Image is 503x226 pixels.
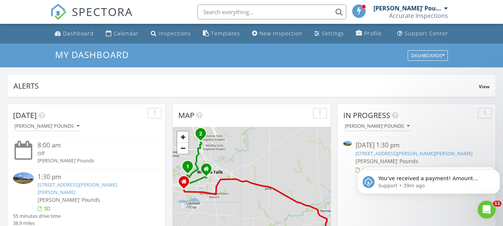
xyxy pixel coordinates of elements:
[356,141,478,150] div: [DATE] 1:30 pm
[405,30,448,37] div: Support Center
[353,27,385,41] a: Company Profile
[343,141,352,146] img: 9362343%2Fcover_photos%2Fc9DlWBR2czEbP4rfYlNJ%2Fsmall.jpg
[13,172,34,184] img: 9362343%2Fcover_photos%2Fc9DlWBR2czEbP4rfYlNJ%2Fsmall.jpg
[211,30,240,37] div: Templates
[345,124,410,129] div: [PERSON_NAME]’ Pounds
[343,110,390,120] span: In Progress
[63,30,94,37] div: Dashboard
[197,4,346,19] input: Search everything...
[199,131,202,137] i: 2
[373,4,442,12] div: [PERSON_NAME]’ Pounds
[38,150,148,157] div: Off
[13,81,479,91] div: Alerts
[364,30,382,37] div: Profile
[55,48,129,61] span: My Dashboard
[408,50,448,61] button: Dashboards
[343,121,411,131] button: [PERSON_NAME]’ Pounds
[206,169,211,173] div: 2011 Victory Avenue, Wichita Falls Texas 76301
[38,172,148,182] div: 1:30 pm
[148,27,194,41] a: Inspections
[50,10,133,26] a: SPECTORA
[13,213,61,220] div: 55 minutes drive time
[13,121,81,131] button: [PERSON_NAME]’ Pounds
[411,53,445,58] div: Dashboards
[186,164,189,169] i: 1
[177,131,188,143] a: Zoom in
[159,30,191,37] div: Inspections
[178,110,194,120] span: Map
[249,27,305,41] a: New Inspection
[184,181,188,186] div: 4600 Cascades Drive, Wichita Falls TX 76310
[389,12,448,19] div: Accurate Inspections
[356,150,472,157] a: [STREET_ADDRESS][PERSON_NAME][PERSON_NAME]
[38,157,148,164] div: [PERSON_NAME]’ Pounds
[478,201,496,219] iframe: Intercom live chat
[322,30,344,37] div: Settings
[479,83,490,90] span: View
[72,4,133,19] span: SPECTORA
[38,196,100,203] span: [PERSON_NAME]’ Pounds
[103,27,142,41] a: Calendar
[50,4,67,20] img: The Best Home Inspection Software - Spectora
[38,141,148,150] div: 8:00 am
[15,124,79,129] div: [PERSON_NAME]’ Pounds
[188,166,192,171] div: 7 Canyon Bluff Ct, Wichita Falls, TX 76309
[343,141,490,174] a: [DATE] 1:30 pm [STREET_ADDRESS][PERSON_NAME][PERSON_NAME] [PERSON_NAME]’ Pounds
[177,143,188,154] a: Zoom out
[311,27,347,41] a: Settings
[354,154,503,206] iframe: Intercom notifications message
[260,30,302,37] div: New Inspection
[13,110,37,120] span: [DATE]
[52,27,97,41] a: Dashboard
[38,181,117,195] a: [STREET_ADDRESS][PERSON_NAME][PERSON_NAME]
[493,201,502,207] span: 11
[114,30,139,37] div: Calendar
[201,133,205,138] div: 4025 Hooper Dr, Wichita Falls, TX 76306
[200,27,243,41] a: Templates
[394,27,451,41] a: Support Center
